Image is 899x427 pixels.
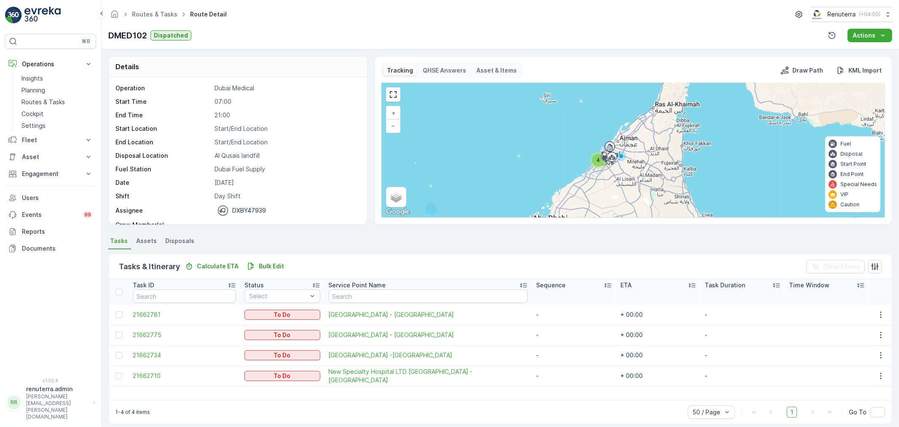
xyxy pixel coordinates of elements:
p: Asset & Items [477,66,517,75]
button: To Do [244,350,320,360]
a: Zoom Out [387,119,400,132]
button: Actions [848,29,892,42]
p: [PERSON_NAME][EMAIL_ADDRESS][PERSON_NAME][DOMAIN_NAME] [26,393,89,420]
a: 21662710 [133,372,236,380]
a: Planning [18,84,96,96]
td: - [700,345,785,365]
p: Planning [21,86,45,95]
button: Clear Filters [806,260,865,273]
p: Operations [22,60,79,68]
p: Clear Filters [823,262,860,271]
button: To Do [244,371,320,381]
p: Renuterra [827,10,856,19]
p: Calculate ETA [197,262,239,270]
span: 4 [597,157,600,163]
button: Dispatched [150,30,191,41]
p: DXBY47939 [232,206,266,215]
p: Special Needs [840,181,877,188]
a: New Specialty Hospital LTD Dubai Branch - Al Nahda Qusais [329,368,528,384]
div: 0 [382,83,885,217]
button: Calculate ETA [182,261,242,271]
p: Shift [115,192,211,200]
p: Time Window [789,281,829,289]
span: 1 [787,407,797,418]
p: Operation [115,84,211,92]
p: 07:00 [215,97,358,106]
p: Disposal Location [115,151,211,160]
p: 99 [84,211,91,218]
p: Start Point [840,161,866,168]
p: Fuel [840,141,851,147]
p: Settings [21,122,46,130]
p: Bulk Edit [259,262,284,270]
button: Operations [5,56,96,73]
div: 4 [590,152,607,169]
td: - [532,325,616,345]
button: RRrenuterra.admin[PERSON_NAME][EMAIL_ADDRESS][PERSON_NAME][DOMAIN_NAME] [5,385,96,420]
p: Insights [21,74,43,83]
td: - [532,345,616,365]
img: logo [5,7,22,24]
button: To Do [244,330,320,340]
a: Users [5,189,96,206]
td: - [700,305,785,325]
input: Search [329,289,528,303]
p: ( +04:00 ) [859,11,880,18]
p: QHSE Answers [423,66,467,75]
p: Start Time [115,97,211,106]
div: RR [7,396,21,409]
p: Engagement [22,170,79,178]
p: To Do [274,351,291,359]
div: Toggle Row Selected [115,352,122,359]
a: 21662775 [133,331,236,339]
p: To Do [274,372,291,380]
p: Details [115,62,139,72]
p: Assignee [115,206,143,215]
a: American Hospital -Oud Mehta [329,351,528,359]
a: Layers [387,188,405,206]
a: Open this area in Google Maps (opens a new window) [384,206,412,217]
p: Start/End Location [215,124,358,133]
p: Reports [22,227,93,236]
a: Saudi German Hospital - Barsha [329,311,528,319]
div: Toggle Row Selected [115,332,122,338]
p: Fleet [22,136,79,144]
span: Tasks [110,237,128,245]
p: End Location [115,138,211,146]
a: 21662734 [133,351,236,359]
p: Dubai Medical [215,84,358,92]
a: Reports [5,223,96,240]
a: Zoom In [387,107,400,119]
p: Documents [22,244,93,253]
span: Go To [849,408,867,416]
p: Crew Member(s) [115,221,211,229]
img: Google [384,206,412,217]
span: [GEOGRAPHIC_DATA] -[GEOGRAPHIC_DATA] [329,351,528,359]
button: KML Import [833,65,885,76]
p: 1-4 of 4 items [115,409,150,416]
p: Routes & Tasks [21,98,65,106]
button: Engagement [5,165,96,182]
img: Screenshot_2024-07-26_at_13.33.01.png [811,10,824,19]
span: New Specialty Hospital LTD [GEOGRAPHIC_DATA] - [GEOGRAPHIC_DATA] [329,368,528,384]
p: To Do [274,331,291,339]
p: Start/End Location [215,138,358,146]
button: Asset [5,149,96,165]
span: − [391,122,395,129]
p: Service Point Name [329,281,386,289]
p: Disposal [840,151,862,157]
button: Draw Path [777,65,827,76]
td: + 00:00 [616,365,700,386]
a: Documents [5,240,96,257]
button: Bulk Edit [244,261,287,271]
a: 21662781 [133,311,236,319]
p: Tracking [387,66,413,75]
p: ETA [620,281,632,289]
p: End Point [840,171,864,178]
td: + 00:00 [616,325,700,345]
a: Events99 [5,206,96,223]
p: 21:00 [215,111,358,119]
p: Select [249,292,307,300]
